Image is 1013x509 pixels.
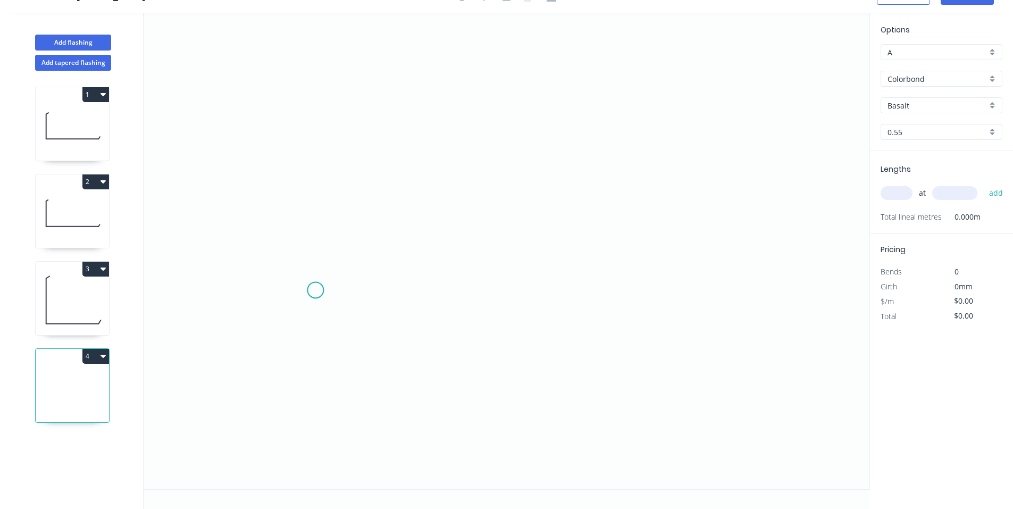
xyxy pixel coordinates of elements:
input: Price level [888,47,987,58]
span: Total lineal metres [881,210,942,224]
span: 0 [955,266,959,277]
button: 3 [82,262,109,277]
span: 0.000m [942,210,981,224]
span: at [919,186,926,201]
span: Pricing [881,244,906,255]
button: 2 [82,174,109,189]
span: Total [881,311,897,321]
button: Add flashing [35,35,111,51]
input: Colour [888,100,987,111]
input: Thickness [888,127,987,138]
button: Add tapered flashing [35,55,111,71]
button: add [984,184,1009,202]
span: Girth [881,281,897,291]
svg: 0 [144,13,869,489]
input: Material [888,73,987,85]
span: $/m [881,296,894,306]
span: Options [881,24,910,35]
span: Lengths [881,164,911,174]
button: 4 [82,349,109,364]
button: 1 [82,87,109,102]
span: Bends [881,266,902,277]
span: 0mm [955,281,973,291]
